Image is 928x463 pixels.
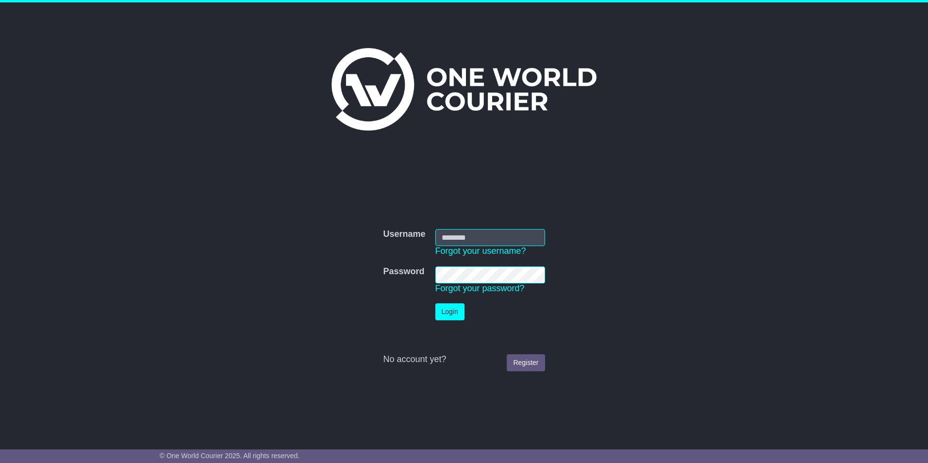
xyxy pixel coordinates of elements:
div: No account yet? [383,354,545,365]
a: Forgot your username? [435,246,526,256]
a: Forgot your password? [435,283,525,293]
label: Username [383,229,425,240]
label: Password [383,266,424,277]
button: Login [435,303,464,320]
span: © One World Courier 2025. All rights reserved. [160,452,300,460]
img: One World [331,48,597,131]
a: Register [507,354,545,371]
